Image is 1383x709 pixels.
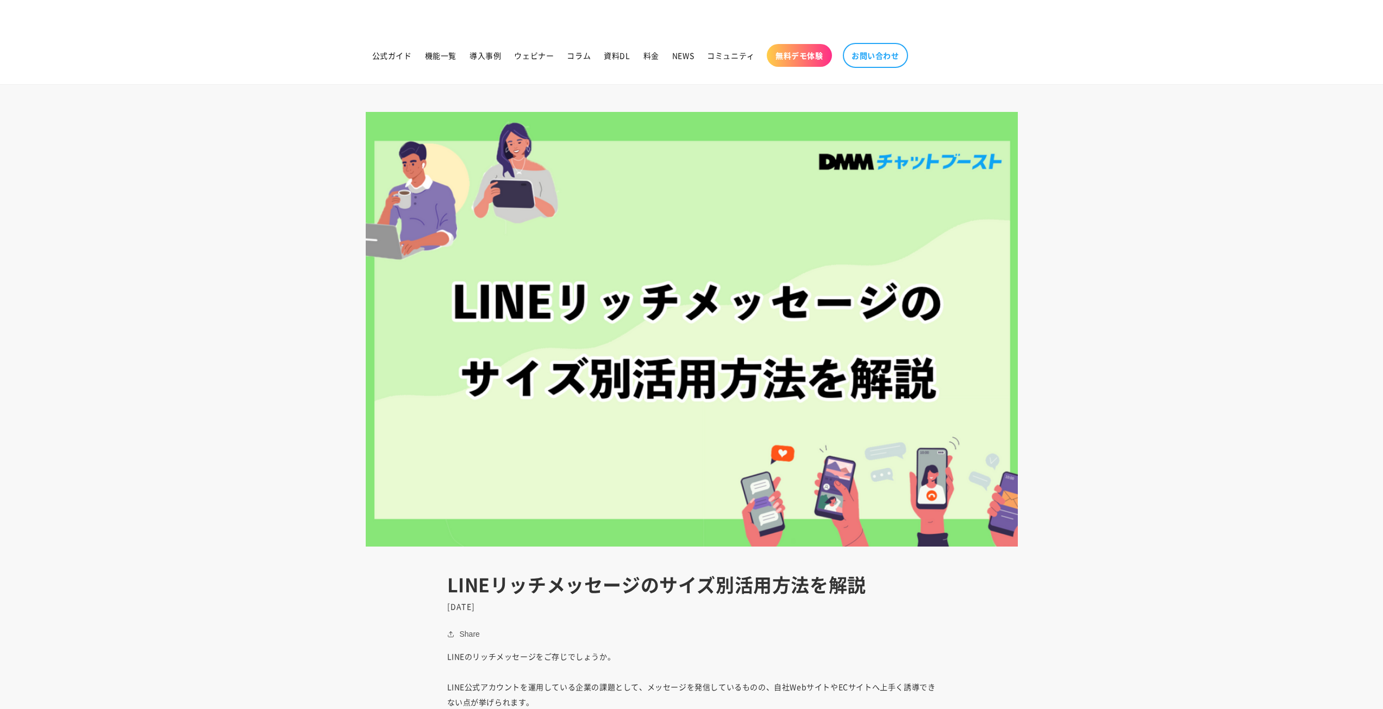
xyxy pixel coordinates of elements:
[604,51,630,60] span: 資料DL
[366,44,418,67] a: 公式ガイド
[447,628,483,641] button: Share
[767,44,832,67] a: 無料デモ体験
[514,51,554,60] span: ウェビナー
[775,51,823,60] span: 無料デモ体験
[372,51,412,60] span: 公式ガイド
[666,44,700,67] a: NEWS
[418,44,463,67] a: 機能一覧
[843,43,908,68] a: お問い合わせ
[637,44,666,67] a: 料金
[707,51,755,60] span: コミュニティ
[447,573,936,597] h1: LINEリッチメッセージのサイズ別活用方法を解説
[597,44,636,67] a: 資料DL
[643,51,659,60] span: 料金
[425,51,456,60] span: 機能一覧
[366,112,1018,547] img: LINEリッチメッセージのサイズ別活用方法
[508,44,560,67] a: ウェビナー
[672,51,694,60] span: NEWS
[560,44,597,67] a: コラム
[567,51,591,60] span: コラム
[852,51,899,60] span: お問い合わせ
[463,44,508,67] a: 導入事例
[470,51,501,60] span: 導入事例
[700,44,761,67] a: コミュニティ
[447,601,475,612] time: [DATE]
